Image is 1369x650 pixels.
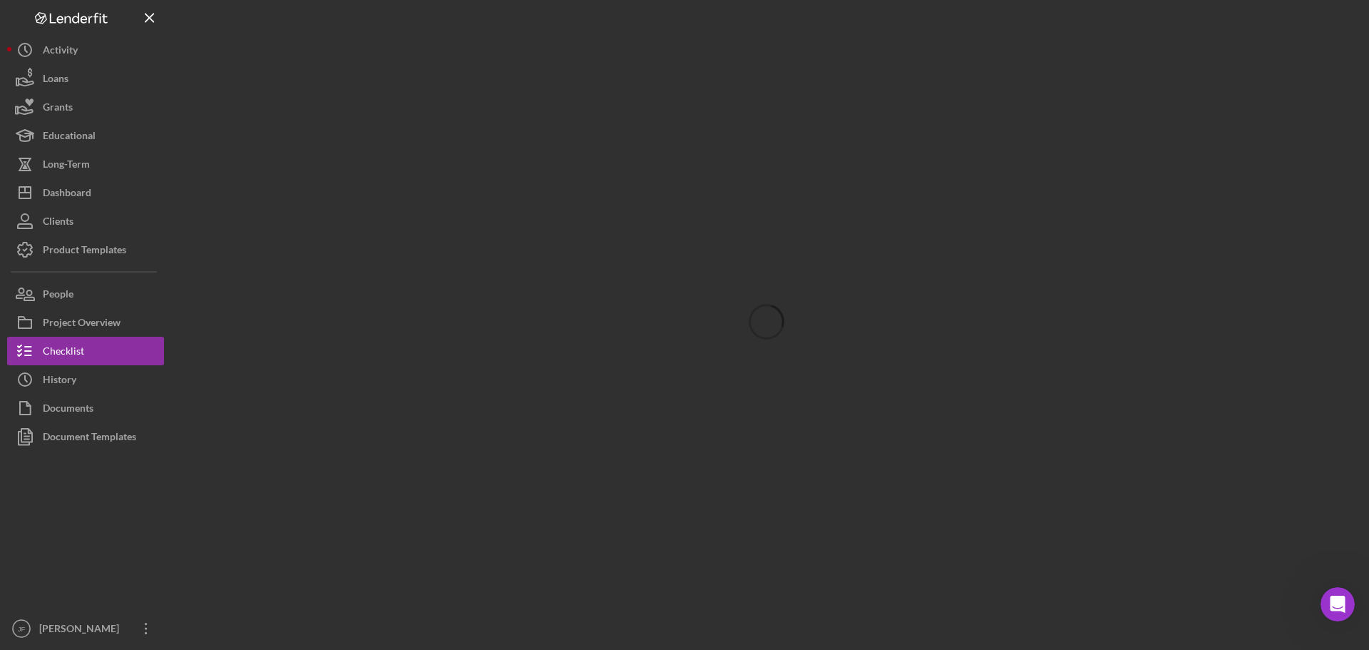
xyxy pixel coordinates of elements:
div: Long-Term [43,150,90,182]
button: Educational [7,121,164,150]
text: JF [18,625,26,633]
button: History [7,365,164,394]
button: Loans [7,64,164,93]
div: Project Overview [43,308,121,340]
div: [PERSON_NAME] [36,614,128,646]
button: Project Overview [7,308,164,337]
div: Document Templates [43,422,136,455]
button: Checklist [7,337,164,365]
div: Activity [43,36,78,68]
div: History [43,365,76,397]
div: Educational [43,121,96,153]
button: Activity [7,36,164,64]
div: Documents [43,394,93,426]
button: Document Templates [7,422,164,451]
div: Dashboard [43,178,91,210]
div: People [43,280,73,312]
button: Long-Term [7,150,164,178]
button: JF[PERSON_NAME] [7,614,164,643]
iframe: Intercom live chat [1321,587,1355,621]
div: Clients [43,207,73,239]
button: Clients [7,207,164,235]
div: Checklist [43,337,84,369]
button: Product Templates [7,235,164,264]
button: Dashboard [7,178,164,207]
div: Product Templates [43,235,126,268]
button: Documents [7,394,164,422]
div: Loans [43,64,68,96]
button: Grants [7,93,164,121]
div: Grants [43,93,73,125]
button: People [7,280,164,308]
